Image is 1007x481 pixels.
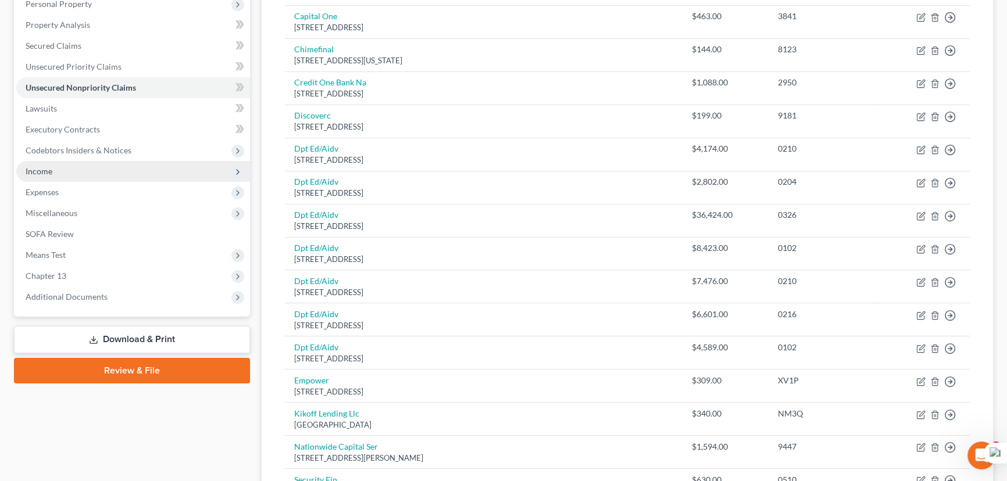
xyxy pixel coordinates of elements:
div: 0102 [778,242,870,254]
a: Dpt Ed/Aidv [294,143,338,153]
div: [STREET_ADDRESS] [294,320,673,331]
div: $8,423.00 [692,242,759,254]
div: $2,802.00 [692,176,759,188]
div: [STREET_ADDRESS] [294,386,673,397]
a: Unsecured Nonpriority Claims [16,77,250,98]
div: $144.00 [692,44,759,55]
a: Property Analysis [16,15,250,35]
div: [STREET_ADDRESS] [294,188,673,199]
div: 0102 [778,342,870,353]
div: $7,476.00 [692,275,759,287]
div: $4,589.00 [692,342,759,353]
div: $199.00 [692,110,759,121]
a: Dpt Ed/Aidv [294,210,338,220]
a: Empower [294,375,329,385]
a: Dpt Ed/Aidv [294,177,338,186]
a: Dpt Ed/Aidv [294,342,338,352]
span: 3 [991,441,1001,451]
div: $1,594.00 [692,441,759,453]
div: XV1P [778,375,870,386]
a: Nationwide Capital Ser [294,441,378,451]
span: Unsecured Priority Claims [26,62,122,71]
a: Dpt Ed/Aidv [294,243,338,253]
span: Property Analysis [26,20,90,30]
div: [STREET_ADDRESS] [294,287,673,298]
a: Lawsuits [16,98,250,119]
span: Codebtors Insiders & Notices [26,145,131,155]
div: [STREET_ADDRESS][PERSON_NAME] [294,453,673,464]
div: $463.00 [692,10,759,22]
div: [STREET_ADDRESS] [294,121,673,132]
div: $340.00 [692,408,759,419]
span: Miscellaneous [26,208,77,218]
div: NM3Q [778,408,870,419]
div: 0210 [778,275,870,287]
a: Executory Contracts [16,119,250,140]
div: 0326 [778,209,870,221]
div: 0204 [778,176,870,188]
a: Unsecured Priority Claims [16,56,250,77]
span: Executory Contracts [26,124,100,134]
div: $1,088.00 [692,77,759,88]
div: [STREET_ADDRESS] [294,353,673,364]
span: Chapter 13 [26,271,66,281]
div: [STREET_ADDRESS] [294,22,673,33]
span: Secured Claims [26,41,81,51]
div: 3841 [778,10,870,22]
span: Lawsuits [26,103,57,113]
div: [STREET_ADDRESS] [294,155,673,166]
a: Discoverc [294,110,331,120]
div: $4,174.00 [692,143,759,155]
span: Income [26,166,52,176]
a: SOFA Review [16,224,250,245]
a: Credit One Bank Na [294,77,366,87]
span: Expenses [26,187,59,197]
div: [GEOGRAPHIC_DATA] [294,419,673,430]
div: 8123 [778,44,870,55]
div: 9447 [778,441,870,453]
span: SOFA Review [26,229,74,239]
div: [STREET_ADDRESS] [294,254,673,265]
a: Capital One [294,11,337,21]
a: Secured Claims [16,35,250,56]
a: Dpt Ed/Aidv [294,276,338,286]
span: Unsecured Nonpriority Claims [26,82,136,92]
div: 2950 [778,77,870,88]
div: 0210 [778,143,870,155]
div: [STREET_ADDRESS][US_STATE] [294,55,673,66]
div: 9181 [778,110,870,121]
span: Additional Documents [26,292,108,301]
a: Dpt Ed/Aidv [294,309,338,319]
a: Download & Print [14,326,250,353]
div: 0216 [778,308,870,320]
div: [STREET_ADDRESS] [294,88,673,99]
a: Chimefinal [294,44,334,54]
a: Review & File [14,358,250,383]
a: Kikoff Lending Llc [294,408,359,418]
div: [STREET_ADDRESS] [294,221,673,232]
div: $36,424.00 [692,209,759,221]
div: $309.00 [692,375,759,386]
iframe: Intercom live chat [967,441,995,469]
div: $6,601.00 [692,308,759,320]
span: Means Test [26,250,66,260]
